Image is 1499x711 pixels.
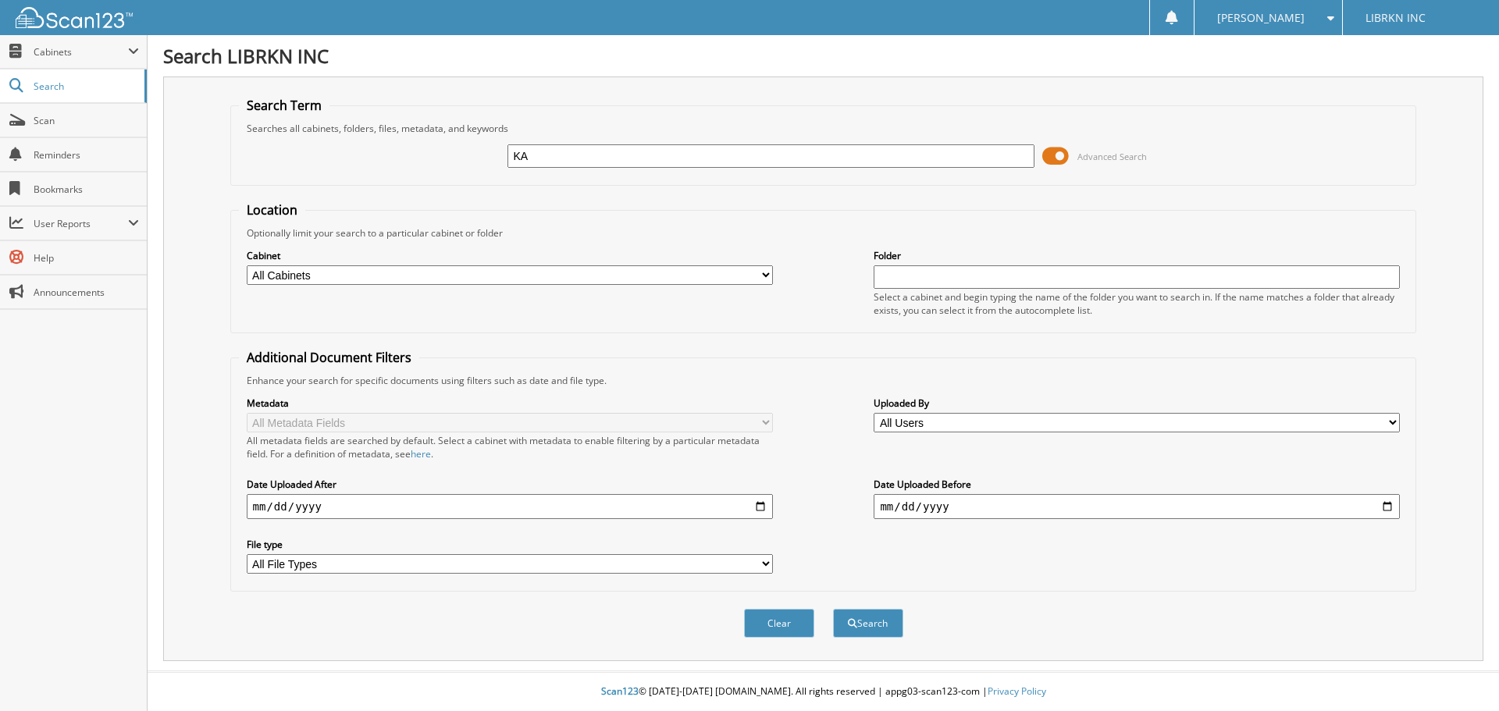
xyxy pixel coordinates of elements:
label: Uploaded By [874,396,1400,410]
span: Reminders [34,148,139,162]
img: scan123-logo-white.svg [16,7,133,28]
a: here [411,447,431,460]
span: Search [34,80,137,93]
span: Help [34,251,139,265]
div: © [DATE]-[DATE] [DOMAIN_NAME]. All rights reserved | appg03-scan123-com | [148,673,1499,711]
label: Cabinet [247,249,773,262]
label: File type [247,538,773,551]
label: Date Uploaded After [247,478,773,491]
span: Scan123 [601,684,639,698]
span: Bookmarks [34,183,139,196]
div: All metadata fields are searched by default. Select a cabinet with metadata to enable filtering b... [247,434,773,460]
input: end [874,494,1400,519]
span: Announcements [34,286,139,299]
a: Privacy Policy [988,684,1046,698]
span: User Reports [34,217,128,230]
label: Date Uploaded Before [874,478,1400,491]
div: Searches all cabinets, folders, files, metadata, and keywords [239,122,1408,135]
div: Enhance your search for specific documents using filters such as date and file type. [239,374,1408,387]
span: LIBRKN INC [1365,13,1426,23]
button: Clear [744,609,814,638]
span: [PERSON_NAME] [1217,13,1305,23]
label: Metadata [247,396,773,410]
div: Select a cabinet and begin typing the name of the folder you want to search in. If the name match... [874,290,1400,317]
label: Folder [874,249,1400,262]
div: Optionally limit your search to a particular cabinet or folder [239,226,1408,240]
span: Scan [34,114,139,127]
h1: Search LIBRKN INC [163,43,1483,69]
input: start [247,494,773,519]
iframe: Chat Widget [1421,636,1499,711]
legend: Location [239,201,305,219]
span: Advanced Search [1077,151,1147,162]
legend: Additional Document Filters [239,349,419,366]
button: Search [833,609,903,638]
span: Cabinets [34,45,128,59]
legend: Search Term [239,97,329,114]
